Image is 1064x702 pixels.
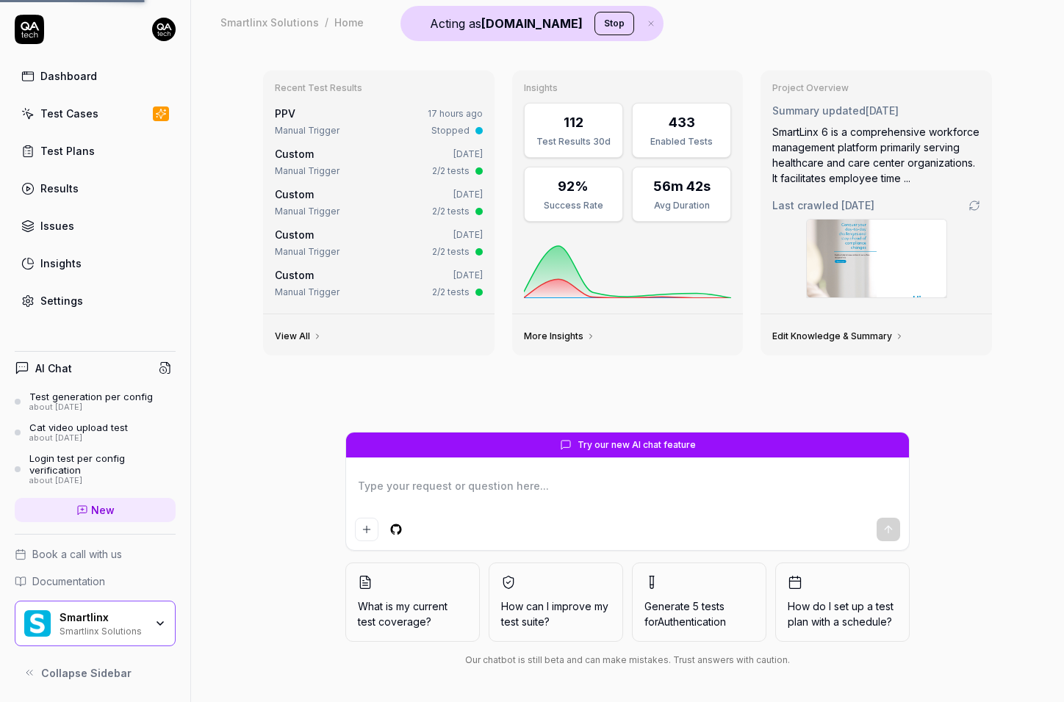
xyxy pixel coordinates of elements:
span: Book a call with us [32,546,122,562]
a: More Insights [524,330,595,342]
div: / [325,15,328,29]
div: Test Plans [40,143,95,159]
span: Try our new AI chat feature [578,438,696,452]
img: Smartlinx Logo [24,610,51,637]
a: Documentation [15,573,176,589]
time: [DATE] [453,229,483,240]
a: Login test per config verificationabout [DATE] [15,452,176,486]
a: Test Plans [15,137,176,165]
button: Add attachment [355,518,378,541]
span: New [91,502,115,518]
div: SmartLinx 6 is a comprehensive workforce management platform primarily serving healthcare and car... [772,124,980,186]
a: Insights [15,249,176,278]
span: Last crawled [772,198,874,213]
span: What is my current test coverage? [358,598,467,629]
a: Go to crawling settings [968,200,980,211]
div: about [DATE] [29,433,128,444]
div: Manual Trigger [275,164,339,178]
a: Settings [15,286,176,315]
a: Edit Knowledge & Summary [772,330,904,342]
div: 2/2 tests [432,164,470,178]
span: Collapse Sidebar [41,665,132,681]
div: Issues [40,218,74,234]
div: Results [40,181,79,196]
div: Stopped [431,124,470,137]
div: Smartlinx [60,611,145,624]
div: 112 [564,112,583,132]
h4: AI Chat [35,361,72,376]
div: Manual Trigger [275,245,339,258]
div: Test generation per config [29,391,153,402]
div: Manual Trigger [275,205,339,218]
div: Smartlinx Solutions [220,15,319,29]
img: Screenshot [807,220,946,297]
a: Issues [15,211,176,240]
div: about [DATE] [29,476,176,486]
button: Generate 5 tests forAuthentication [632,562,766,642]
div: Login test per config verification [29,452,176,477]
h3: Project Overview [772,82,980,94]
a: PPV17 hours agoManual TriggerStopped [272,103,486,140]
a: Custom[DATE]Manual Trigger2/2 tests [272,143,486,181]
button: Smartlinx LogoSmartlinxSmartlinx Solutions [15,601,176,646]
div: 92% [558,176,589,196]
time: [DATE] [453,189,483,200]
div: Manual Trigger [275,286,339,299]
button: Collapse Sidebar [15,658,176,687]
a: PPV [275,107,295,120]
div: Dashboard [40,68,97,84]
a: Test Cases [15,99,176,128]
a: Test generation per configabout [DATE] [15,391,176,413]
a: Dashboard [15,62,176,90]
span: Custom [275,188,314,200]
time: [DATE] [841,199,874,211]
div: Manual Trigger [275,124,339,137]
a: Cat video upload testabout [DATE] [15,421,176,444]
span: Custom [275,269,314,281]
div: 2/2 tests [432,205,470,218]
div: Success Rate [533,199,614,212]
a: View All [275,330,322,342]
div: Our chatbot is still beta and can make mistakes. Trust answers with caution. [345,654,910,667]
div: Smartlinx Solutions [60,624,145,636]
time: [DATE] [453,269,483,281]
div: Avg Duration [641,199,722,212]
a: Custom[DATE]Manual Trigger2/2 tests [272,264,486,302]
button: What is my current test coverage? [345,562,480,642]
div: about [DATE] [29,402,153,413]
div: 56m 42s [653,176,711,196]
a: Results [15,174,176,203]
div: Home [334,15,364,29]
div: 2/2 tests [432,245,470,258]
a: Custom[DATE]Manual Trigger2/2 tests [272,184,486,221]
a: Book a call with us [15,546,176,562]
a: New [15,498,176,522]
span: How can I improve my test suite? [501,598,611,629]
time: [DATE] [453,148,483,159]
h3: Recent Test Results [275,82,483,94]
button: Stop [594,12,634,35]
div: 433 [669,112,695,132]
span: How do I set up a test plan with a schedule? [788,598,897,629]
span: Generate 5 tests for Authentication [644,600,726,628]
a: Custom[DATE]Manual Trigger2/2 tests [272,224,486,261]
div: Settings [40,293,83,308]
span: Custom [275,228,314,241]
button: How do I set up a test plan with a schedule? [775,562,910,642]
button: How can I improve my test suite? [489,562,623,642]
time: 17 hours ago [428,108,483,119]
div: Enabled Tests [641,135,722,148]
span: Summary updated [772,104,866,117]
div: Insights [40,256,82,271]
img: 7ccf6c19-61ad-4a6c-8811-018b02a1b829.jpg [152,18,176,41]
span: Custom [275,148,314,160]
h3: Insights [524,82,732,94]
span: Documentation [32,573,105,589]
div: 2/2 tests [432,286,470,299]
div: Test Results 30d [533,135,614,148]
div: Test Cases [40,106,98,121]
div: Cat video upload test [29,421,128,433]
time: [DATE] [866,104,899,117]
